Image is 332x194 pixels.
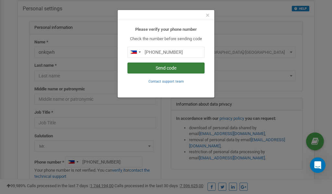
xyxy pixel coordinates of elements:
[127,36,205,42] p: Check the number before sending code
[148,79,184,84] a: Contact support team
[128,47,143,57] div: Telephone country code
[310,157,326,173] div: Open Intercom Messenger
[135,27,197,32] b: Please verify your phone number
[127,63,205,74] button: Send code
[127,47,205,58] input: 0905 123 4567
[206,12,209,19] button: Close
[206,11,209,19] span: ×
